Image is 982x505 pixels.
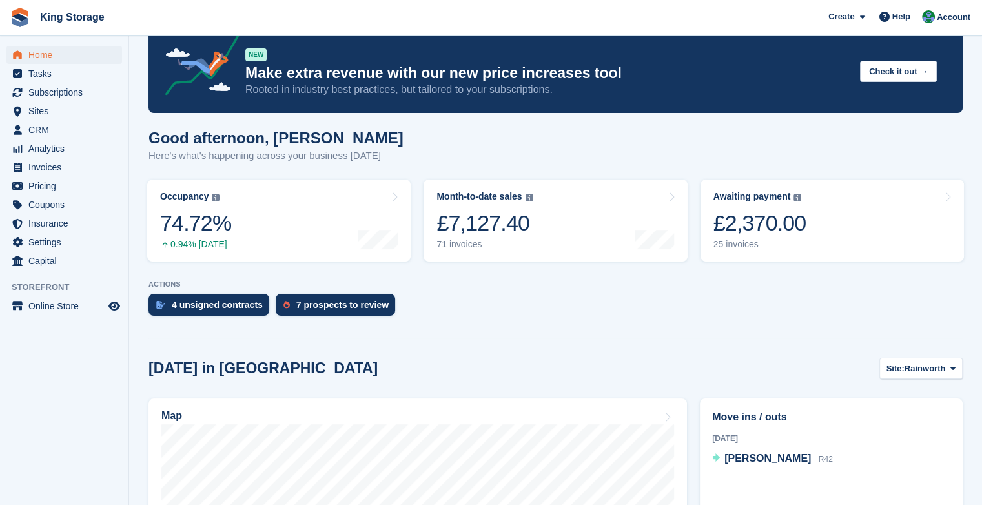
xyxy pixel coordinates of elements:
[147,180,411,262] a: Occupancy 74.72% 0.94% [DATE]
[424,180,687,262] a: Month-to-date sales £7,127.40 71 invoices
[6,252,122,270] a: menu
[28,46,106,64] span: Home
[713,210,806,236] div: £2,370.00
[526,194,533,201] img: icon-info-grey-7440780725fd019a000dd9b08b2336e03edf1995a4989e88bcd33f0948082b44.svg
[6,196,122,214] a: menu
[12,281,128,294] span: Storefront
[160,239,231,250] div: 0.94% [DATE]
[712,433,950,444] div: [DATE]
[860,61,937,82] button: Check it out →
[28,252,106,270] span: Capital
[436,210,533,236] div: £7,127.40
[828,10,854,23] span: Create
[28,139,106,158] span: Analytics
[436,191,522,202] div: Month-to-date sales
[148,149,404,163] p: Here's what's happening across your business [DATE]
[937,11,970,24] span: Account
[28,233,106,251] span: Settings
[28,196,106,214] span: Coupons
[886,362,905,375] span: Site:
[28,177,106,195] span: Pricing
[276,294,402,322] a: 7 prospects to review
[922,10,935,23] img: John King
[724,453,811,464] span: [PERSON_NAME]
[156,301,165,309] img: contract_signature_icon-13c848040528278c33f63329250d36e43548de30e8caae1d1a13099fd9432cc5.svg
[245,64,850,83] p: Make extra revenue with our new price increases tool
[28,297,106,315] span: Online Store
[160,191,209,202] div: Occupancy
[6,65,122,83] a: menu
[701,180,964,262] a: Awaiting payment £2,370.00 25 invoices
[6,177,122,195] a: menu
[712,451,833,468] a: [PERSON_NAME] R42
[6,158,122,176] a: menu
[6,214,122,232] a: menu
[713,191,791,202] div: Awaiting payment
[905,362,946,375] span: Rainworth
[28,214,106,232] span: Insurance
[6,83,122,101] a: menu
[713,239,806,250] div: 25 invoices
[892,10,910,23] span: Help
[6,297,122,315] a: menu
[6,139,122,158] a: menu
[107,298,122,314] a: Preview store
[6,102,122,120] a: menu
[436,239,533,250] div: 71 invoices
[160,210,231,236] div: 74.72%
[10,8,30,27] img: stora-icon-8386f47178a22dfd0bd8f6a31ec36ba5ce8667c1dd55bd0f319d3a0aa187defe.svg
[28,83,106,101] span: Subscriptions
[28,121,106,139] span: CRM
[148,129,404,147] h1: Good afternoon, [PERSON_NAME]
[28,65,106,83] span: Tasks
[712,409,950,425] h2: Move ins / outs
[154,26,245,100] img: price-adjustments-announcement-icon-8257ccfd72463d97f412b2fc003d46551f7dbcb40ab6d574587a9cd5c0d94...
[6,233,122,251] a: menu
[879,358,963,379] button: Site: Rainworth
[245,48,267,61] div: NEW
[148,294,276,322] a: 4 unsigned contracts
[819,455,833,464] span: R42
[245,83,850,97] p: Rooted in industry best practices, but tailored to your subscriptions.
[35,6,110,28] a: King Storage
[148,360,378,377] h2: [DATE] in [GEOGRAPHIC_DATA]
[296,300,389,310] div: 7 prospects to review
[793,194,801,201] img: icon-info-grey-7440780725fd019a000dd9b08b2336e03edf1995a4989e88bcd33f0948082b44.svg
[212,194,220,201] img: icon-info-grey-7440780725fd019a000dd9b08b2336e03edf1995a4989e88bcd33f0948082b44.svg
[28,102,106,120] span: Sites
[161,410,182,422] h2: Map
[28,158,106,176] span: Invoices
[148,280,963,289] p: ACTIONS
[283,301,290,309] img: prospect-51fa495bee0391a8d652442698ab0144808aea92771e9ea1ae160a38d050c398.svg
[6,46,122,64] a: menu
[172,300,263,310] div: 4 unsigned contracts
[6,121,122,139] a: menu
